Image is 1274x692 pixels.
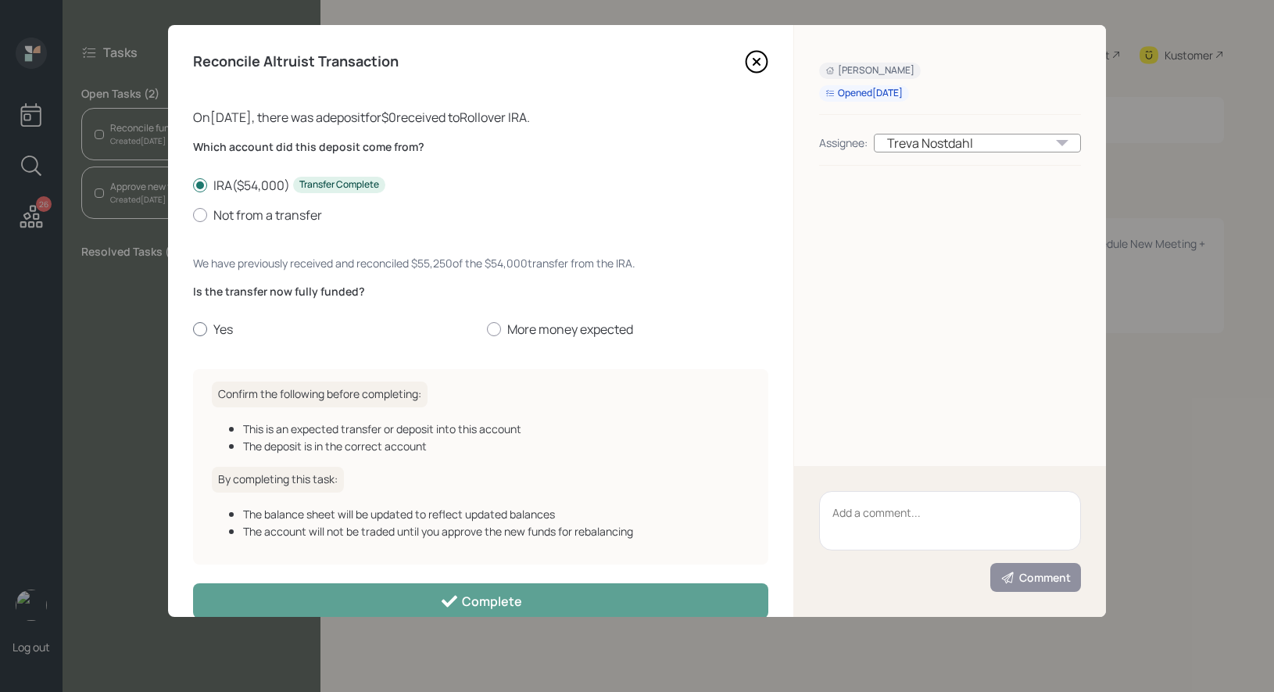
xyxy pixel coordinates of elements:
div: Assignee: [819,134,868,151]
h6: Confirm the following before completing: [212,382,428,407]
div: [PERSON_NAME] [825,64,914,77]
label: Is the transfer now fully funded? [193,284,768,299]
div: Complete [440,592,522,611]
div: Comment [1000,570,1071,586]
div: Opened [DATE] [825,87,903,100]
div: Treva Nostdahl [874,134,1081,152]
div: On [DATE] , there was a deposit for $0 received to Rollover IRA . [193,108,768,127]
label: Which account did this deposit come from? [193,139,768,155]
button: Complete [193,583,768,618]
h4: Reconcile Altruist Transaction [193,53,399,70]
label: IRA ( $54,000 ) [193,177,768,194]
div: The balance sheet will be updated to reflect updated balances [243,506,750,522]
button: Comment [990,563,1081,592]
div: This is an expected transfer or deposit into this account [243,421,750,437]
div: The account will not be traded until you approve the new funds for rebalancing [243,523,750,540]
label: Yes [193,321,474,338]
div: The deposit is in the correct account [243,438,750,454]
div: Transfer Complete [299,178,379,192]
label: More money expected [487,321,768,338]
label: Not from a transfer [193,206,768,224]
h6: By completing this task: [212,467,344,493]
div: We have previously received and reconciled $55,250 of the $54,000 transfer from the IRA . [193,255,768,271]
